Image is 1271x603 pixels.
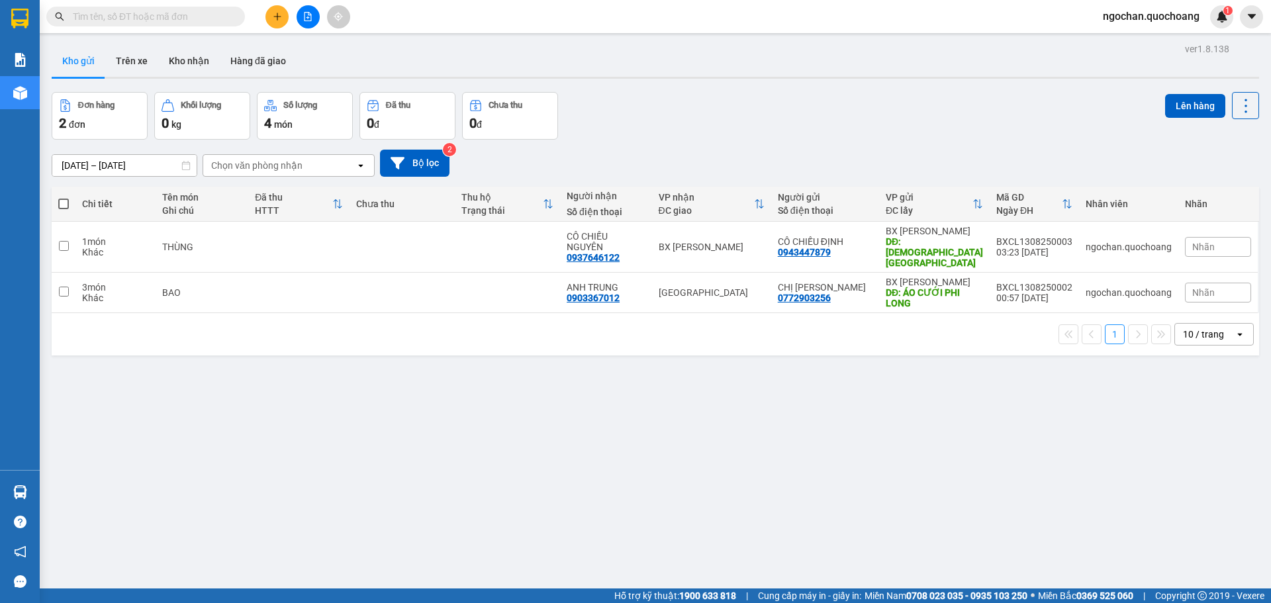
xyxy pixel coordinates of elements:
span: | [746,588,748,603]
span: 0 [367,115,374,131]
div: BX [PERSON_NAME] [886,226,983,236]
img: warehouse-icon [13,86,27,100]
button: plus [265,5,289,28]
div: 1 món [82,236,148,247]
div: Đã thu [255,192,332,203]
th: Toggle SortBy [879,187,990,222]
span: copyright [1198,591,1207,600]
span: search [55,12,64,21]
div: Chi tiết [82,199,148,209]
div: 0937646122 [567,252,620,263]
span: caret-down [1246,11,1258,23]
svg: open [1235,329,1245,340]
div: Chưa thu [489,101,522,110]
strong: 0369 525 060 [1076,590,1133,601]
input: Select a date range. [52,155,197,176]
div: DĐ: ÁO CƯỚI PHI LONG [886,287,983,308]
div: 3 món [82,282,148,293]
div: Số điện thoại [778,205,872,216]
img: logo-vxr [11,9,28,28]
strong: 1900 633 818 [679,590,736,601]
div: Đơn hàng [78,101,115,110]
div: BAO [162,287,242,298]
span: 0 [469,115,477,131]
th: Toggle SortBy [990,187,1079,222]
div: Thu hộ [461,192,543,203]
sup: 1 [1223,6,1233,15]
div: ANH TRUNG [567,282,645,293]
div: Mã GD [996,192,1062,203]
div: ngochan.quochoang [1086,287,1172,298]
div: Số điện thoại [567,207,645,217]
button: Chưa thu0đ [462,92,558,140]
div: Chọn văn phòng nhận [211,159,303,172]
div: ĐC giao [659,205,754,216]
th: Toggle SortBy [455,187,560,222]
button: Lên hàng [1165,94,1225,118]
div: ĐC lấy [886,205,972,216]
button: Trên xe [105,45,158,77]
div: 0772903256 [778,293,831,303]
button: Bộ lọc [380,150,449,177]
span: 0 [162,115,169,131]
button: Kho gửi [52,45,105,77]
div: Tên món [162,192,242,203]
div: Nhân viên [1086,199,1172,209]
div: DĐ: CHÙA HƯNG THIỀN [886,236,983,268]
span: 4 [264,115,271,131]
div: Đã thu [386,101,410,110]
button: Số lượng4món [257,92,353,140]
button: Kho nhận [158,45,220,77]
span: đ [477,119,482,130]
div: Khác [82,293,148,303]
div: BX [PERSON_NAME] [886,277,983,287]
div: Nhãn [1185,199,1251,209]
button: Hàng đã giao [220,45,297,77]
div: [GEOGRAPHIC_DATA] [659,287,765,298]
span: đ [374,119,379,130]
div: VP nhận [659,192,754,203]
span: 2 [59,115,66,131]
button: Khối lượng0kg [154,92,250,140]
span: Miền Bắc [1038,588,1133,603]
span: Nhãn [1192,242,1215,252]
div: BX [PERSON_NAME] [659,242,765,252]
span: question-circle [14,516,26,528]
div: CÔ CHIẾU ĐỊNH [778,236,872,247]
span: kg [171,119,181,130]
div: CÔ CHIẾU NGUYÊN [567,231,645,252]
span: ngochan.quochoang [1092,8,1210,24]
div: Người nhận [567,191,645,201]
input: Tìm tên, số ĐT hoặc mã đơn [73,9,229,24]
button: 1 [1105,324,1125,344]
div: Ghi chú [162,205,242,216]
span: plus [273,12,282,21]
div: Khác [82,247,148,257]
span: file-add [303,12,312,21]
span: aim [334,12,343,21]
div: HTTT [255,205,332,216]
sup: 2 [443,143,456,156]
div: ngochan.quochoang [1086,242,1172,252]
img: icon-new-feature [1216,11,1228,23]
div: Trạng thái [461,205,543,216]
span: Nhãn [1192,287,1215,298]
svg: open [355,160,366,171]
div: 10 / trang [1183,328,1224,341]
div: 0943447879 [778,247,831,257]
span: Cung cấp máy in - giấy in: [758,588,861,603]
div: VP gửi [886,192,972,203]
span: đơn [69,119,85,130]
div: BXCL1308250002 [996,282,1072,293]
th: Toggle SortBy [248,187,350,222]
div: Khối lượng [181,101,221,110]
span: notification [14,545,26,558]
div: Số lượng [283,101,317,110]
div: CHỊ THẢO [778,282,872,293]
button: file-add [297,5,320,28]
strong: 0708 023 035 - 0935 103 250 [906,590,1027,601]
div: Chưa thu [356,199,448,209]
button: aim [327,5,350,28]
span: 1 [1225,6,1230,15]
th: Toggle SortBy [652,187,771,222]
